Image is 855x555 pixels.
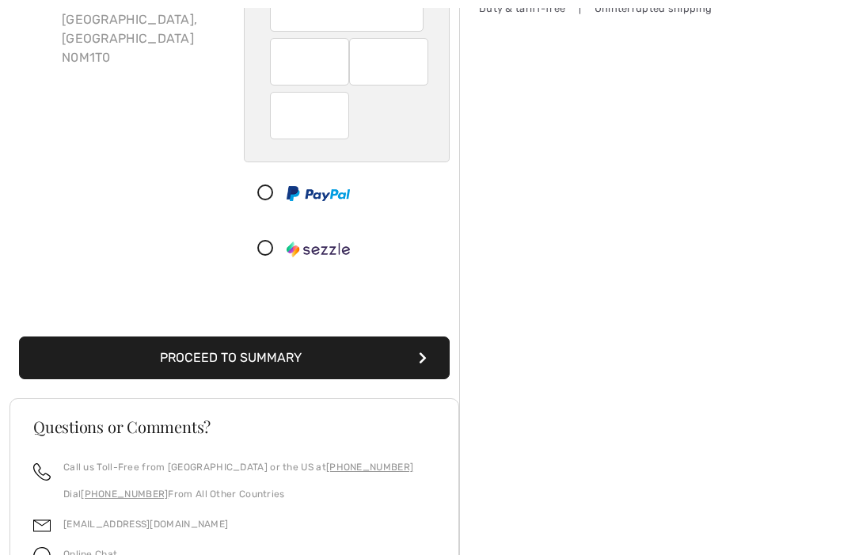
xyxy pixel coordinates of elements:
[19,336,450,379] button: Proceed to Summary
[81,488,168,500] a: [PHONE_NUMBER]
[63,519,228,530] a: [EMAIL_ADDRESS][DOMAIN_NAME]
[362,44,418,80] iframe: Secure Credit Card Frame - Expiration Year
[287,186,350,201] img: PayPal
[287,241,350,257] img: Sezzle
[63,460,413,474] p: Call us Toll-Free from [GEOGRAPHIC_DATA] or the US at
[33,517,51,534] img: email
[33,419,435,435] h3: Questions or Comments?
[326,462,413,473] a: [PHONE_NUMBER]
[63,487,413,501] p: Dial From All Other Countries
[283,44,339,80] iframe: Secure Credit Card Frame - Expiration Month
[479,1,716,16] div: Duty & tariff-free | Uninterrupted shipping
[283,97,339,134] iframe: Secure Credit Card Frame - CVV
[33,463,51,481] img: call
